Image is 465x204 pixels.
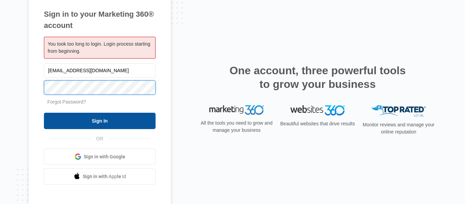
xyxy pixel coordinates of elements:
[44,113,156,129] input: Sign In
[44,168,156,185] a: Sign in with Apple Id
[198,120,275,134] p: All the tools you need to grow and manage your business
[279,120,356,127] p: Beautiful websites that drive results
[360,121,437,136] p: Monitor reviews and manage your online reputation
[83,173,126,180] span: Sign in with Apple Id
[44,63,156,78] input: Email
[84,153,125,160] span: Sign in with Google
[47,99,86,105] a: Forgot Password?
[209,105,264,115] img: Marketing 360
[44,148,156,165] a: Sign in with Google
[290,105,345,115] img: Websites 360
[371,105,426,116] img: Top Rated Local
[92,135,108,142] span: OR
[48,41,150,54] span: You took too long to login. Login process starting from beginning.
[44,9,156,31] h1: Sign in to your Marketing 360® account
[227,64,408,91] h2: One account, three powerful tools to grow your business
